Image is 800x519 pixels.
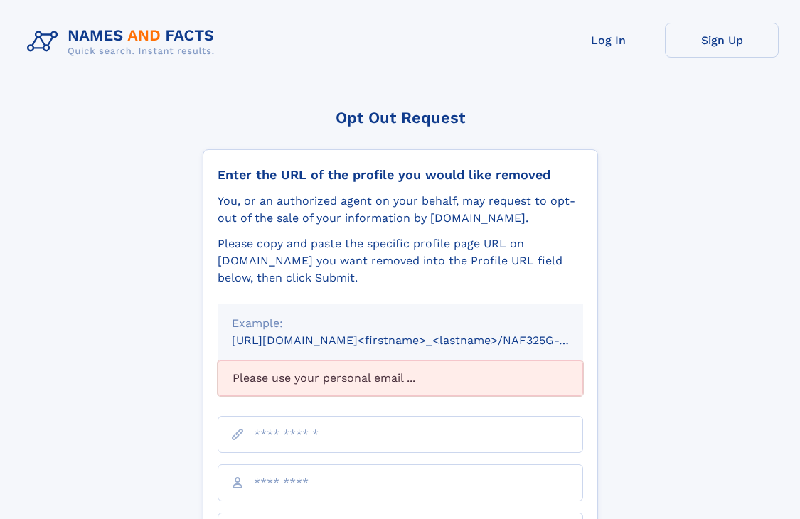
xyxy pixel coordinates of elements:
[232,333,610,347] small: [URL][DOMAIN_NAME]<firstname>_<lastname>/NAF325G-xxxxxxxx
[218,193,583,227] div: You, or an authorized agent on your behalf, may request to opt-out of the sale of your informatio...
[21,23,226,61] img: Logo Names and Facts
[232,315,569,332] div: Example:
[551,23,665,58] a: Log In
[218,235,583,287] div: Please copy and paste the specific profile page URL on [DOMAIN_NAME] you want removed into the Pr...
[203,109,598,127] div: Opt Out Request
[218,167,583,183] div: Enter the URL of the profile you would like removed
[218,360,583,396] div: Please use your personal email ...
[665,23,779,58] a: Sign Up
